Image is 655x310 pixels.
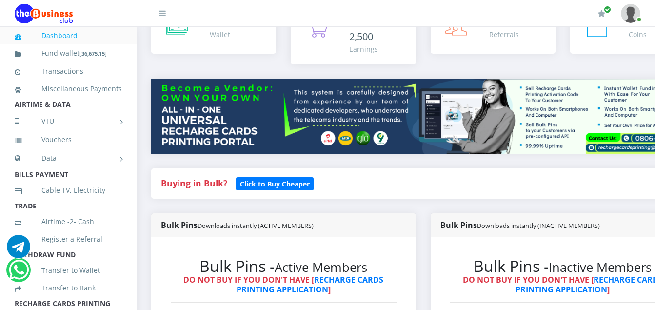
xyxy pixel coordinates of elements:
a: ₦36,675 Wallet [151,5,276,54]
small: [ ] [79,50,107,57]
a: Dashboard [15,24,122,47]
a: Click to Buy Cheaper [236,177,314,189]
a: Fund wallet[36,675.15] [15,42,122,65]
a: Chat for support [9,266,29,282]
a: 0/0 Referrals [431,5,556,54]
strong: DO NOT BUY IF YOU DON'T HAVE [ ] [183,274,383,294]
span: Renew/Upgrade Subscription [604,6,611,13]
a: Transfer to Bank [15,277,122,299]
a: Airtime -2- Cash [15,210,122,233]
div: Referrals [489,29,519,40]
h2: Bulk Pins - [171,257,397,275]
a: Register a Referral [15,228,122,250]
strong: Bulk Pins [161,220,314,230]
a: RECHARGE CARDS PRINTING APPLICATION [237,274,384,294]
a: Data [15,146,122,170]
div: Earnings [349,44,406,54]
a: Cable TV, Electricity [15,179,122,202]
img: Logo [15,4,73,23]
a: Transfer to Wallet [15,259,122,282]
small: Active Members [275,259,367,276]
i: Renew/Upgrade Subscription [598,10,605,18]
small: Downloads instantly (ACTIVE MEMBERS) [198,221,314,230]
small: Inactive Members [549,259,652,276]
img: User [621,4,640,23]
div: Coins [629,29,648,40]
strong: Buying in Bulk? [161,177,227,189]
b: Click to Buy Cheaper [240,179,310,188]
a: ₦2,499.95/₦2,500 Earnings [291,5,416,64]
a: VTU [15,109,122,133]
small: Downloads instantly (INACTIVE MEMBERS) [477,221,600,230]
b: 36,675.15 [81,50,105,57]
a: Miscellaneous Payments [15,78,122,100]
a: Transactions [15,60,122,83]
strong: Bulk Pins [440,220,600,230]
div: Wallet [210,29,245,40]
a: Vouchers [15,128,122,151]
a: Chat for support [7,242,30,258]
